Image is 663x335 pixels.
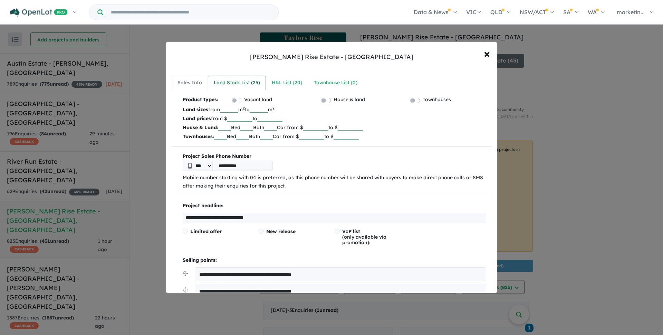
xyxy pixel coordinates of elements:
[423,96,451,104] label: Townhouses
[183,105,486,114] p: from m to m
[183,133,214,140] b: Townhouses:
[183,132,486,141] p: Bed Bath Car from $ to $
[183,124,218,131] b: House & Land:
[334,96,365,104] label: House & land
[214,79,260,87] div: Land Stock List ( 25 )
[183,123,486,132] p: Bed Bath Car from $ to $
[183,287,188,293] img: drag.svg
[188,163,192,169] img: Phone icon
[617,9,645,16] span: marketin...
[183,96,218,105] b: Product types:
[243,106,245,111] sup: 2
[183,174,486,190] p: Mobile number starting with 04 is preferred, as this phone number will be shared with buyers to m...
[183,106,208,113] b: Land sizes
[342,228,360,234] span: VIP list
[244,96,272,104] label: Vacant land
[272,79,302,87] div: H&L List ( 20 )
[183,115,211,122] b: Land prices
[105,5,277,20] input: Try estate name, suburb, builder or developer
[190,228,222,234] span: Limited offer
[484,46,490,61] span: ×
[183,271,188,276] img: drag.svg
[10,8,68,17] img: Openlot PRO Logo White
[183,114,486,123] p: from $ to
[183,202,486,210] p: Project headline:
[272,106,275,111] sup: 2
[314,79,357,87] div: Townhouse List ( 0 )
[183,152,486,161] b: Project Sales Phone Number
[342,228,386,246] span: (only available via promotion):
[177,79,202,87] div: Sales Info
[266,228,296,234] span: New release
[183,256,486,265] p: Selling points:
[250,52,413,61] div: [PERSON_NAME] Rise Estate - [GEOGRAPHIC_DATA]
